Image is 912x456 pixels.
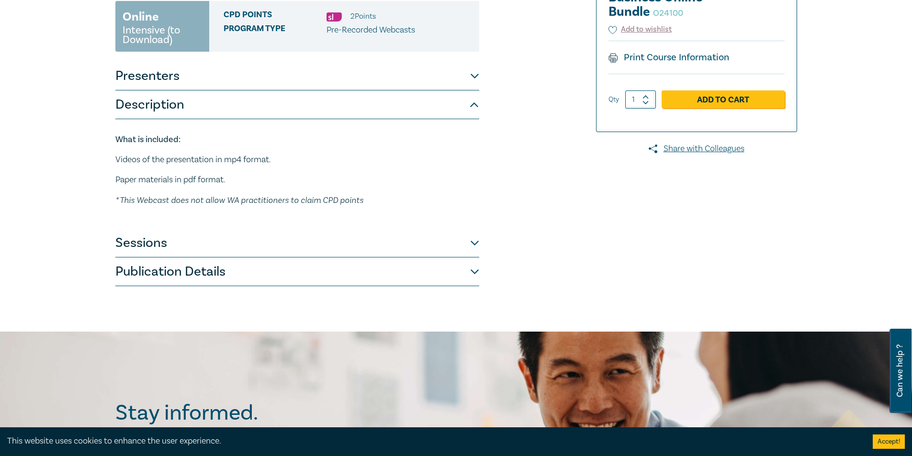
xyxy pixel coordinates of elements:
[115,62,479,90] button: Presenters
[653,8,683,19] small: O24100
[115,257,479,286] button: Publication Details
[625,90,656,109] input: 1
[123,25,202,44] small: Intensive (to Download)
[327,24,415,36] p: Pre-Recorded Webcasts
[608,51,730,64] a: Print Course Information
[350,10,376,22] li: 2 Point s
[115,134,180,145] strong: What is included:
[608,24,672,35] button: Add to wishlist
[115,154,479,166] p: Videos of the presentation in mp4 format.
[327,12,342,22] img: Substantive Law
[123,8,159,25] h3: Online
[115,174,479,186] p: Paper materials in pdf format.
[224,10,327,22] span: CPD Points
[873,434,905,449] button: Accept cookies
[115,229,479,257] button: Sessions
[662,90,785,109] a: Add to Cart
[115,195,363,205] em: * This Webcast does not allow WA practitioners to claim CPD points
[895,334,904,407] span: Can we help ?
[115,400,341,425] h2: Stay informed.
[596,143,797,155] a: Share with Colleagues
[224,24,327,36] span: Program type
[7,435,858,447] div: This website uses cookies to enhance the user experience.
[115,90,479,119] button: Description
[608,94,619,105] label: Qty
